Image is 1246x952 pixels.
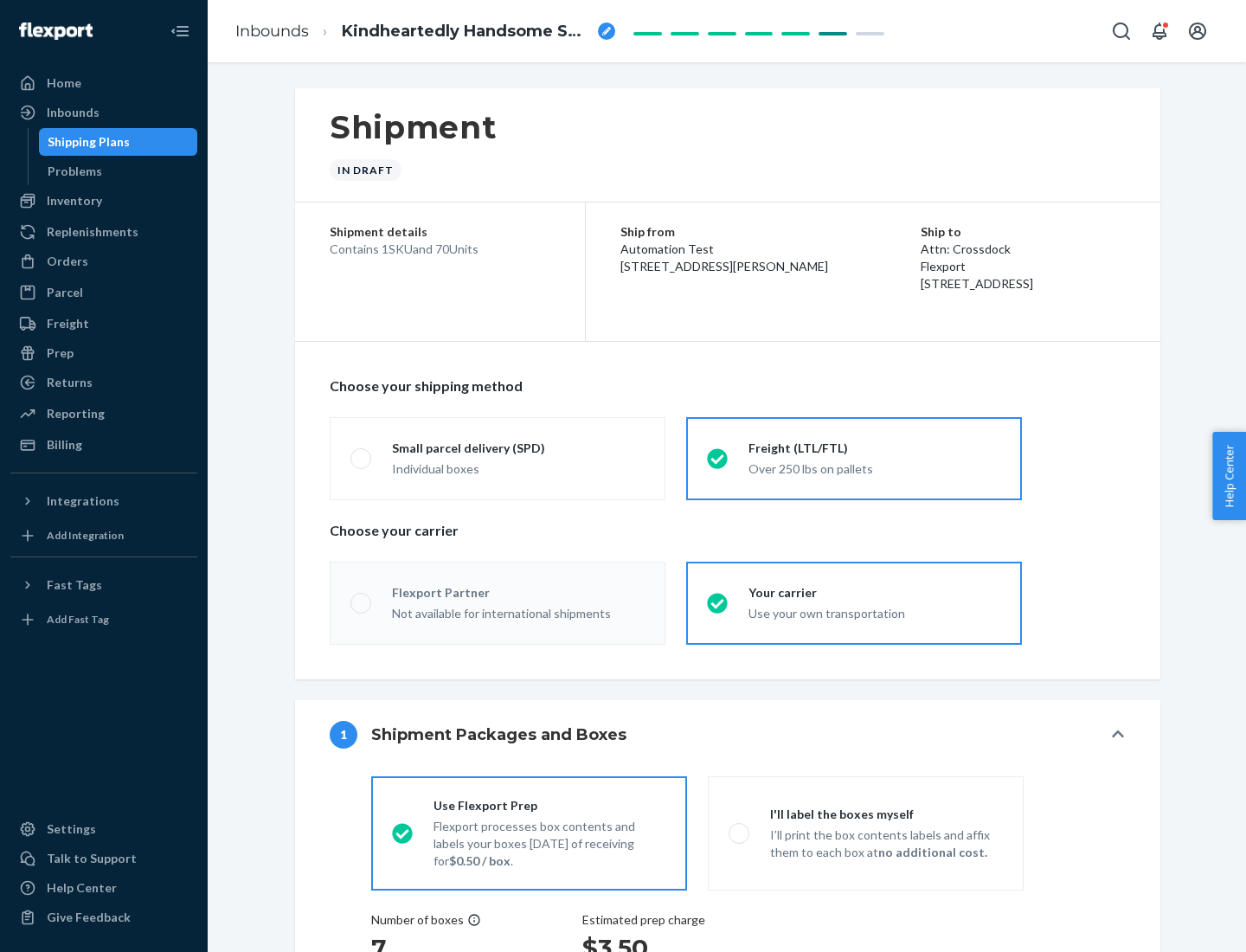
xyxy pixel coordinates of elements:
[921,276,1033,291] span: [STREET_ADDRESS]
[620,241,828,273] span: Automation Test [STREET_ADDRESS][PERSON_NAME]
[47,374,93,391] div: Returns
[10,339,197,367] a: Prep
[10,522,197,550] a: Add Integration
[434,818,666,870] p: Flexport processes box contents and labels your boxes [DATE] of receiving for .
[235,22,309,41] a: Inbounds
[392,605,645,622] div: Not available for international shipments
[39,158,198,185] a: Problems
[330,521,1126,541] p: Choose your carrier
[39,128,198,156] a: Shipping Plans
[748,605,1001,622] div: Use your own transportation
[371,911,481,929] div: Number of boxes
[163,14,197,48] button: Close Navigation
[434,797,666,814] div: Use Flexport Prep
[1104,14,1139,48] button: Open Search Box
[330,159,401,181] div: In draft
[10,874,197,902] a: Help Center
[47,223,138,241] div: Replenishments
[10,571,197,599] button: Fast Tags
[921,241,1126,258] p: Attn: Crossdock
[10,487,197,515] button: Integrations
[47,74,81,92] div: Home
[449,853,511,868] strong: $0.50 / box
[47,284,83,301] div: Parcel
[10,69,197,97] a: Home
[342,21,591,43] span: Kindheartedly Handsome Squirrel
[19,23,93,40] img: Flexport logo
[48,133,130,151] div: Shipping Plans
[10,369,197,396] a: Returns
[47,850,137,867] div: Talk to Support
[1180,14,1215,48] button: Open account menu
[392,584,497,601] div: Flexport Partner
[748,440,1001,457] div: Freight (LTL/FTL)
[47,344,74,362] div: Prep
[47,879,117,897] div: Help Center
[10,845,197,872] a: Talk to Support
[47,315,89,332] div: Freight
[748,460,1001,478] div: Over 250 lbs on pallets
[330,109,497,145] h1: Shipment
[392,440,645,457] div: Small parcel delivery (SPD)
[48,163,102,180] div: Problems
[295,700,1160,769] button: 1Shipment Packages and Boxes
[10,248,197,275] a: Orders
[620,223,921,241] p: Ship from
[392,460,645,478] div: Individual boxes
[222,6,629,57] ol: breadcrumbs
[921,223,1126,241] p: Ship to
[10,279,197,306] a: Parcel
[47,405,105,422] div: Reporting
[582,911,705,929] p: Estimated prep charge
[47,576,102,594] div: Fast Tags
[10,187,197,215] a: Inventory
[330,721,357,749] div: 1
[10,310,197,338] a: Freight
[748,584,1001,601] div: Your carrier
[1212,432,1246,520] button: Help Center
[47,820,96,838] div: Settings
[47,436,82,453] div: Billing
[330,223,550,241] p: Shipment details
[47,192,102,209] div: Inventory
[921,258,1126,275] p: Flexport
[47,104,100,121] div: Inbounds
[770,806,1003,823] div: I'll label the boxes myself
[10,431,197,459] a: Billing
[10,815,197,843] a: Settings
[10,99,197,126] a: Inbounds
[47,909,131,926] div: Give Feedback
[878,845,987,859] strong: no additional cost.
[330,241,550,258] div: Contains 1 SKU and 70 Units
[371,724,626,746] h4: Shipment Packages and Boxes
[330,376,1126,396] p: Choose your shipping method
[47,253,88,270] div: Orders
[10,400,197,428] a: Reporting
[10,218,197,246] a: Replenishments
[47,528,124,543] div: Add Integration
[47,612,109,627] div: Add Fast Tag
[10,606,197,634] a: Add Fast Tag
[10,904,197,931] button: Give Feedback
[1142,14,1177,48] button: Open notifications
[770,827,1003,861] p: I’ll print the box contents labels and affix them to each box at
[47,492,119,510] div: Integrations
